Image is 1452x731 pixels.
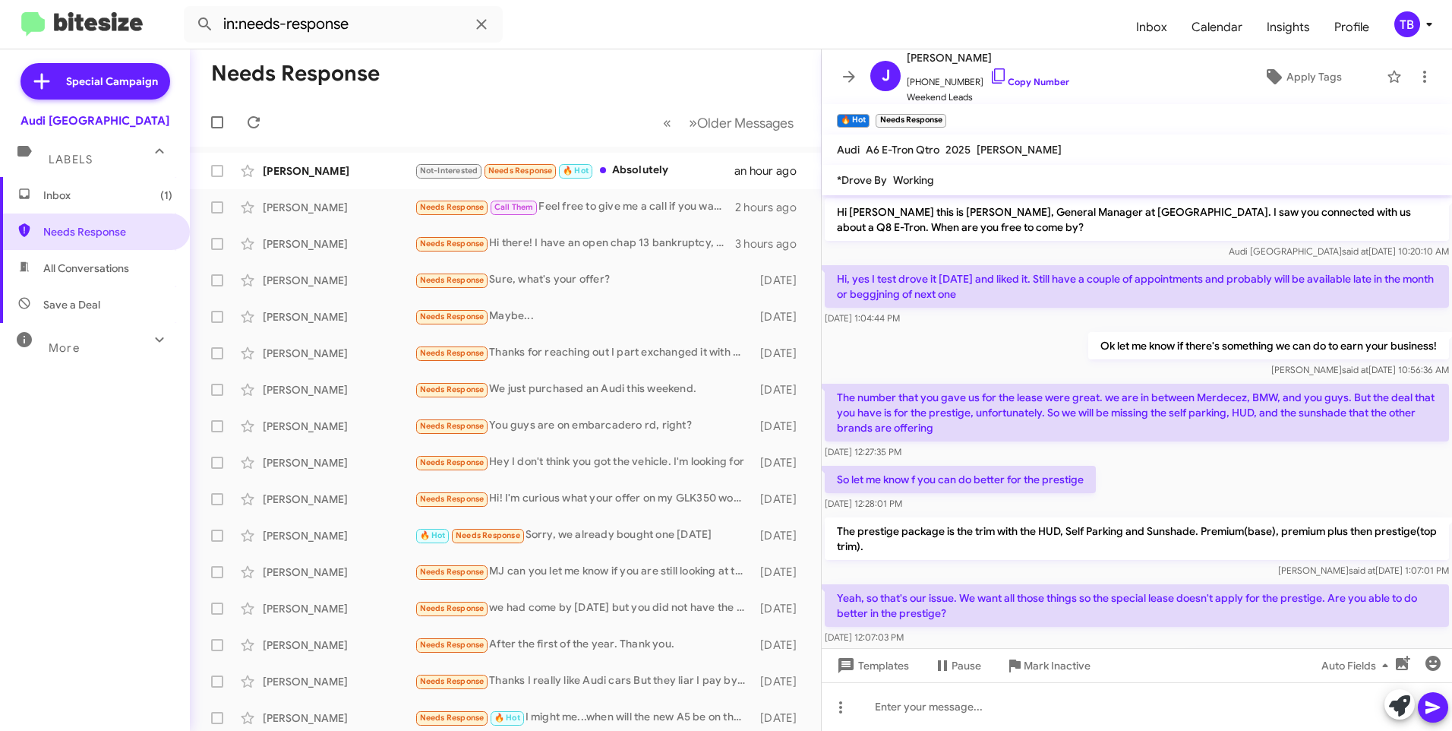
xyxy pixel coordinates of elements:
[735,200,809,215] div: 2 hours ago
[882,64,890,88] span: J
[49,341,80,355] span: More
[907,67,1069,90] span: [PHONE_NUMBER]
[43,224,172,239] span: Needs Response
[993,652,1103,679] button: Mark Inactive
[211,62,380,86] h1: Needs Response
[21,113,169,128] div: Audi [GEOGRAPHIC_DATA]
[415,308,753,325] div: Maybe...
[415,636,753,653] div: After the first of the year. Thank you.
[825,384,1449,441] p: The number that you gave us for the lease were great. we are in between Merdecez, BMW, and you gu...
[1342,245,1368,257] span: said at
[43,188,172,203] span: Inbox
[184,6,503,43] input: Search
[263,601,415,616] div: [PERSON_NAME]
[1229,245,1449,257] span: Audi [GEOGRAPHIC_DATA] [DATE] 10:20:10 AM
[415,381,753,398] div: We just purchased an Audi this weekend.
[1394,11,1420,37] div: TB
[415,672,753,690] div: Thanks I really like Audi cars But they liar I pay by USD. But they give me spare tire Made in [G...
[735,236,809,252] div: 3 hours ago
[825,312,900,324] span: [DATE] 1:04:44 PM
[263,200,415,215] div: [PERSON_NAME]
[990,76,1069,87] a: Copy Number
[420,530,446,540] span: 🔥 Hot
[420,421,485,431] span: Needs Response
[1322,5,1381,49] a: Profile
[21,63,170,100] a: Special Campaign
[415,344,753,362] div: Thanks for reaching out I part exchanged it with Porsche Marin
[1321,652,1394,679] span: Auto Fields
[420,166,478,176] span: Not-Interested
[1088,332,1449,359] p: Ok let me know if there's something we can do to earn your business!
[654,107,680,138] button: Previous
[753,419,809,434] div: [DATE]
[1124,5,1179,49] a: Inbox
[263,382,415,397] div: [PERSON_NAME]
[494,202,534,212] span: Call Them
[420,713,485,723] span: Needs Response
[263,419,415,434] div: [PERSON_NAME]
[1255,5,1322,49] a: Insights
[753,674,809,689] div: [DATE]
[689,113,697,132] span: »
[263,346,415,361] div: [PERSON_NAME]
[753,710,809,726] div: [DATE]
[49,153,93,166] span: Labels
[420,603,485,613] span: Needs Response
[825,198,1449,241] p: Hi [PERSON_NAME] this is [PERSON_NAME], General Manager at [GEOGRAPHIC_DATA]. I saw you connected...
[1349,565,1375,576] span: said at
[1225,63,1379,90] button: Apply Tags
[907,90,1069,105] span: Weekend Leads
[420,202,485,212] span: Needs Response
[415,235,735,252] div: Hi there! I have an open chap 13 bankruptcy, would need an order form to get approval from the tr...
[563,166,589,176] span: 🔥 Hot
[415,417,753,435] div: You guys are on embarcadero rd, right?
[680,107,803,138] button: Next
[753,346,809,361] div: [DATE]
[753,492,809,507] div: [DATE]
[415,271,753,289] div: Sure, what's your offer?
[263,309,415,324] div: [PERSON_NAME]
[837,143,860,157] span: Audi
[1271,364,1449,375] span: [PERSON_NAME] [DATE] 10:56:36 AM
[837,173,887,187] span: *Drove By
[263,492,415,507] div: [PERSON_NAME]
[893,173,934,187] span: Working
[415,490,753,508] div: Hi! I'm curious what your offer on my GLK350 would be? Happy holidays to you!
[1024,652,1091,679] span: Mark Inactive
[263,710,415,726] div: [PERSON_NAME]
[420,239,485,248] span: Needs Response
[420,348,485,358] span: Needs Response
[415,162,734,179] div: Absolutely
[734,163,809,179] div: an hour ago
[822,652,921,679] button: Templates
[1278,565,1449,576] span: [PERSON_NAME] [DATE] 1:07:01 PM
[876,114,945,128] small: Needs Response
[420,567,485,577] span: Needs Response
[837,114,870,128] small: 🔥 Hot
[921,652,993,679] button: Pause
[945,143,971,157] span: 2025
[420,312,485,321] span: Needs Response
[1179,5,1255,49] a: Calendar
[420,457,485,467] span: Needs Response
[263,273,415,288] div: [PERSON_NAME]
[753,565,809,580] div: [DATE]
[825,446,901,457] span: [DATE] 12:27:35 PM
[415,198,735,216] div: Feel free to give me a call if you wanna chat
[907,49,1069,67] span: [PERSON_NAME]
[663,113,671,132] span: «
[263,455,415,470] div: [PERSON_NAME]
[1309,652,1406,679] button: Auto Fields
[415,563,753,581] div: MJ can you let me know if you are still looking at this particular car?
[825,631,904,643] span: [DATE] 12:07:03 PM
[977,143,1062,157] span: [PERSON_NAME]
[43,261,129,276] span: All Conversations
[1286,63,1342,90] span: Apply Tags
[415,527,753,544] div: Sorry, we already bought one [DATE]
[420,640,485,650] span: Needs Response
[263,163,415,179] div: [PERSON_NAME]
